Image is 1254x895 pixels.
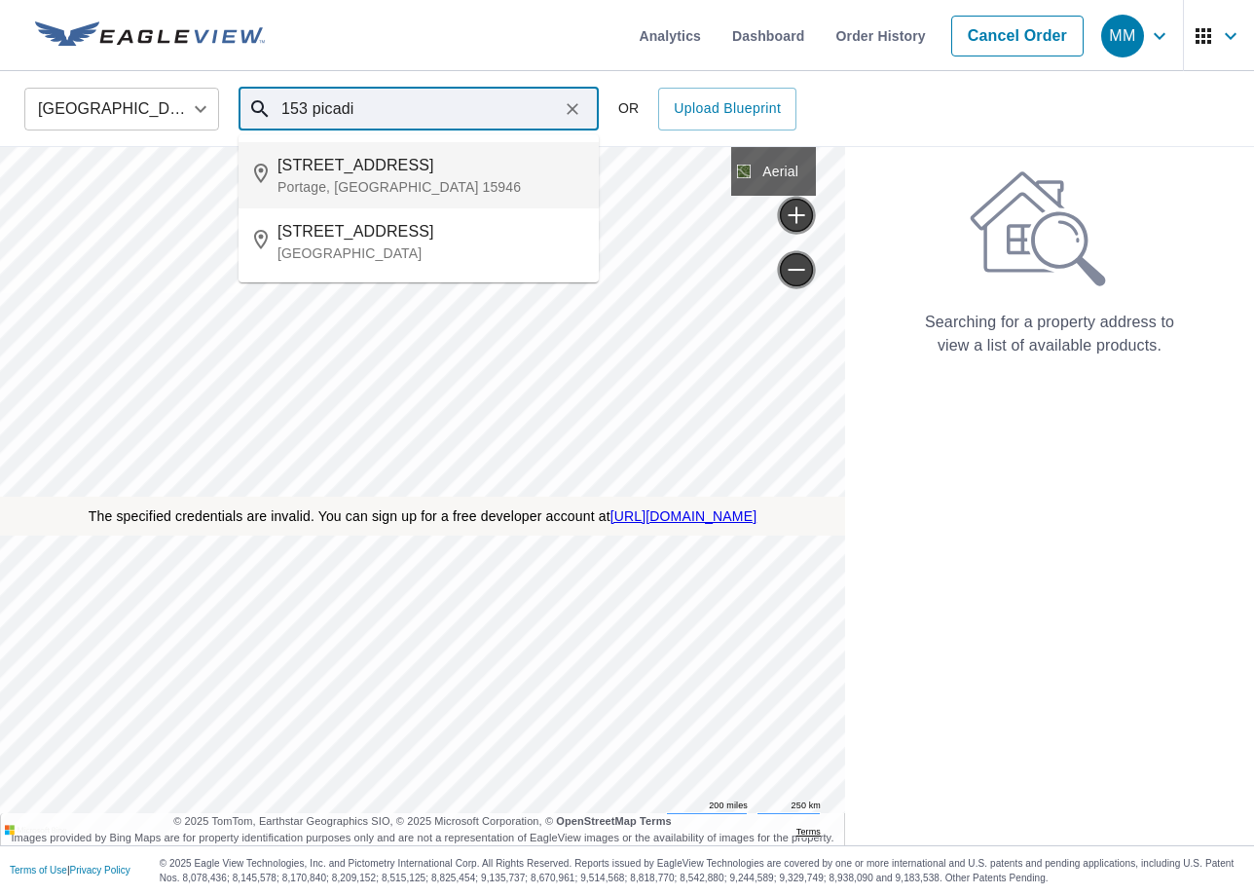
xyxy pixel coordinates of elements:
a: Terms [640,815,672,827]
a: Current Level 5, Zoom Out [777,250,816,289]
div: Aerial [756,147,804,196]
p: © 2025 Eagle View Technologies, Inc. and Pictometry International Corp. All Rights Reserved. Repo... [160,856,1244,885]
a: Current Level 5, Zoom In [777,196,816,235]
input: Search by address or latitude-longitude [281,82,559,136]
span: [STREET_ADDRESS] [277,154,583,177]
div: Aerial [731,147,816,196]
img: EV Logo [35,21,265,51]
a: Terms [796,826,821,839]
button: Clear [559,95,586,123]
a: [URL][DOMAIN_NAME] [610,508,757,524]
p: Searching for a property address to view a list of available products. [919,311,1180,357]
div: [GEOGRAPHIC_DATA] [24,82,219,136]
a: Upload Blueprint [658,88,796,131]
p: Portage, [GEOGRAPHIC_DATA] 15946 [277,177,583,197]
span: © 2025 TomTom, Earthstar Geographics SIO, © 2025 Microsoft Corporation, © [173,813,672,830]
div: OR [618,88,796,131]
a: Privacy Policy [70,865,130,876]
a: Cancel Order [951,16,1084,56]
a: OpenStreetMap [556,815,637,827]
p: [GEOGRAPHIC_DATA] [277,243,583,263]
div: MM [1101,15,1144,57]
p: | [10,865,130,876]
span: Upload Blueprint [674,96,781,121]
span: [STREET_ADDRESS] [277,220,583,243]
a: Terms of Use [10,865,67,876]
